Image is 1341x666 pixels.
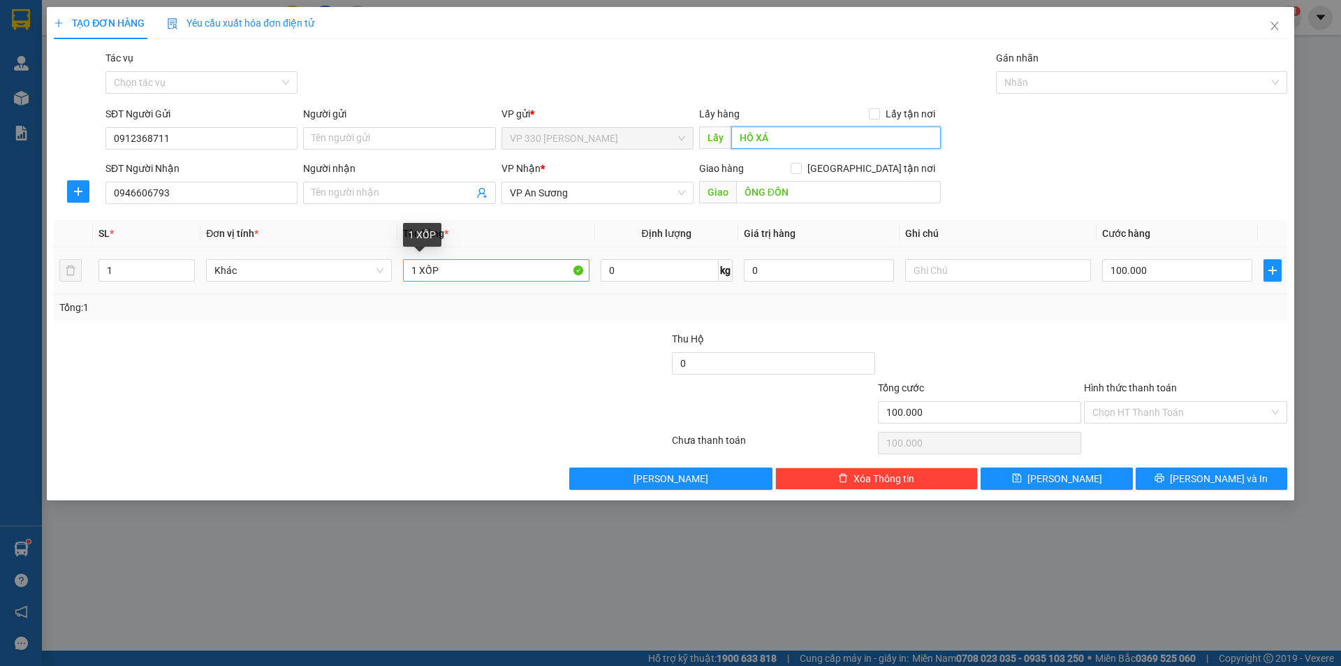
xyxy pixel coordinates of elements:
span: VP An Sương [510,182,685,203]
label: Tác vụ [105,52,133,64]
div: Người gửi [303,106,495,122]
span: plus [68,186,89,197]
span: printer [1155,473,1164,484]
input: 0 [744,259,894,282]
span: Thu Hộ [672,333,704,345]
span: Giao [699,181,736,203]
input: Dọc đường [736,181,941,203]
input: Ghi Chú [905,259,1091,282]
span: [PERSON_NAME] [1027,471,1102,486]
span: VP 330 Lê Duẫn [510,128,685,149]
span: SL [98,228,110,239]
span: TẠO ĐƠN HÀNG [54,17,145,29]
span: Lấy [699,126,731,149]
span: kg [719,259,733,282]
span: plus [1264,265,1281,276]
span: Lấy tận nơi [880,106,941,122]
span: Khác [214,260,383,281]
button: delete [59,259,82,282]
input: Dọc đường [731,126,941,149]
span: Đơn vị tính [206,228,258,239]
span: delete [838,473,848,484]
span: Cước hàng [1102,228,1150,239]
span: Xóa Thông tin [853,471,914,486]
span: Giao hàng [699,163,744,174]
div: VP gửi [501,106,694,122]
button: Close [1255,7,1294,46]
button: plus [67,180,89,203]
label: Hình thức thanh toán [1084,382,1177,393]
span: VP Nhận [501,163,541,174]
button: plus [1263,259,1282,282]
div: 1 XỐP [403,223,441,247]
input: VD: Bàn, Ghế [403,259,589,282]
span: save [1012,473,1022,484]
span: [PERSON_NAME] và In [1170,471,1268,486]
img: icon [167,18,178,29]
div: SĐT Người Gửi [105,106,298,122]
span: plus [54,18,64,28]
div: Người nhận [303,161,495,176]
span: user-add [476,187,488,198]
span: Yêu cầu xuất hóa đơn điện tử [167,17,314,29]
span: Giá trị hàng [744,228,796,239]
span: [GEOGRAPHIC_DATA] tận nơi [802,161,941,176]
span: close [1269,20,1280,31]
th: Ghi chú [900,220,1097,247]
div: Chưa thanh toán [670,433,877,457]
span: Tổng cước [878,382,924,393]
div: Tổng: 1 [59,300,518,315]
button: save[PERSON_NAME] [981,468,1132,490]
span: [PERSON_NAME] [633,471,708,486]
div: SĐT Người Nhận [105,161,298,176]
button: printer[PERSON_NAME] và In [1136,468,1287,490]
span: Lấy hàng [699,108,740,120]
label: Gán nhãn [996,52,1039,64]
button: deleteXóa Thông tin [775,468,979,490]
button: [PERSON_NAME] [569,468,772,490]
span: Định lượng [642,228,691,239]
